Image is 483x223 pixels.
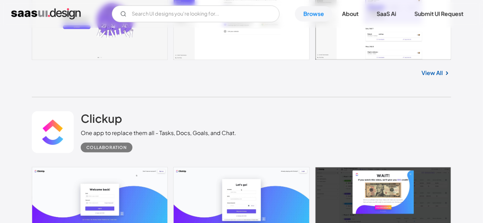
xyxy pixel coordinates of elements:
a: Browse [295,6,332,22]
a: Clickup [81,111,122,129]
a: SaaS Ai [368,6,405,22]
a: Submit UI Request [406,6,472,22]
div: One app to replace them all - Tasks, Docs, Goals, and Chat. [81,129,236,137]
form: Email Form [112,6,280,22]
div: Collaboration [86,143,127,152]
h2: Clickup [81,111,122,125]
a: View All [421,69,443,77]
a: home [11,8,81,20]
a: About [334,6,367,22]
input: Search UI designs you're looking for... [112,6,280,22]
